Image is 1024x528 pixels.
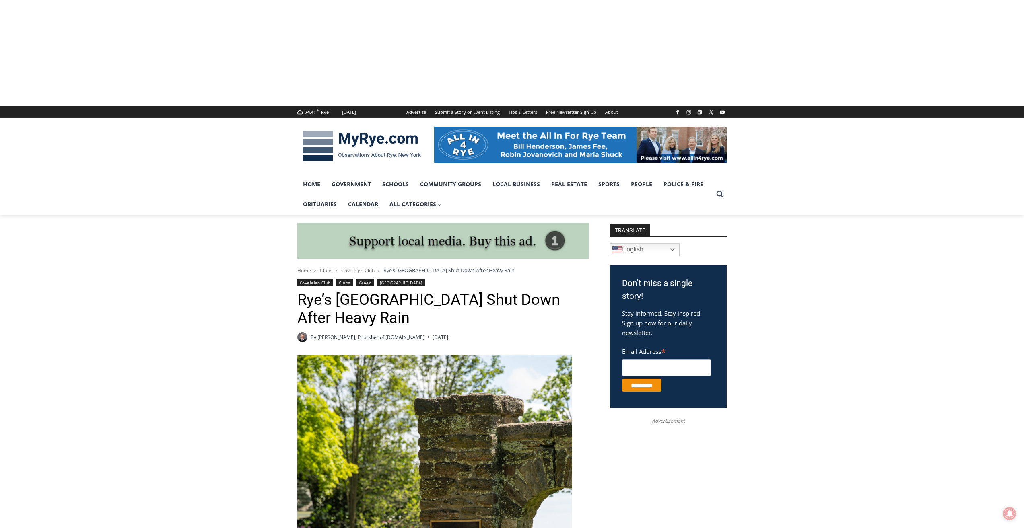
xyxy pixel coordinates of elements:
[356,279,374,286] a: Green
[610,224,650,236] strong: TRANSLATE
[336,279,353,286] a: Clubs
[377,279,425,286] a: [GEOGRAPHIC_DATA]
[610,243,680,256] a: English
[402,106,431,118] a: Advertise
[434,127,727,163] img: All in for Rye
[297,194,342,214] a: Obituaries
[433,333,448,341] time: [DATE]
[384,194,447,214] a: All Categories
[546,174,593,194] a: Real Estate
[342,109,356,116] div: [DATE]
[341,267,375,274] a: Coveleigh Club
[297,267,311,274] a: Home
[673,107,682,117] a: Facebook
[625,174,658,194] a: People
[297,223,589,259] img: support local media, buy this ad
[706,107,716,117] a: X
[658,174,709,194] a: Police & Fire
[377,174,414,194] a: Schools
[644,417,693,425] span: Advertisement
[297,279,333,286] a: Coveleigh Club
[305,109,316,115] span: 74.41
[311,333,316,341] span: By
[717,107,727,117] a: YouTube
[713,187,727,201] button: View Search Form
[402,106,622,118] nav: Secondary Navigation
[336,268,338,273] span: >
[593,174,625,194] a: Sports
[389,200,442,209] span: All Categories
[542,106,601,118] a: Free Newsletter Sign Up
[622,277,715,302] h3: Don't miss a single story!
[314,268,317,273] span: >
[622,343,711,358] label: Email Address
[601,106,622,118] a: About
[297,266,589,274] nav: Breadcrumbs
[622,308,715,337] p: Stay informed. Stay inspired. Sign up now for our daily newsletter.
[695,107,705,117] a: Linkedin
[504,106,542,118] a: Tips & Letters
[317,108,319,112] span: F
[320,267,332,274] a: Clubs
[684,107,694,117] a: Instagram
[297,174,713,215] nav: Primary Navigation
[297,174,326,194] a: Home
[297,332,307,342] a: Author image
[297,125,426,167] img: MyRye.com
[342,194,384,214] a: Calendar
[487,174,546,194] a: Local Business
[414,174,487,194] a: Community Groups
[321,109,329,116] div: Rye
[297,291,589,327] h1: Rye’s [GEOGRAPHIC_DATA] Shut Down After Heavy Rain
[383,267,515,274] span: Rye’s [GEOGRAPHIC_DATA] Shut Down After Heavy Rain
[612,245,622,255] img: en
[378,268,380,273] span: >
[326,174,377,194] a: Government
[431,106,504,118] a: Submit a Story or Event Listing
[317,334,424,341] a: [PERSON_NAME], Publisher of [DOMAIN_NAME]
